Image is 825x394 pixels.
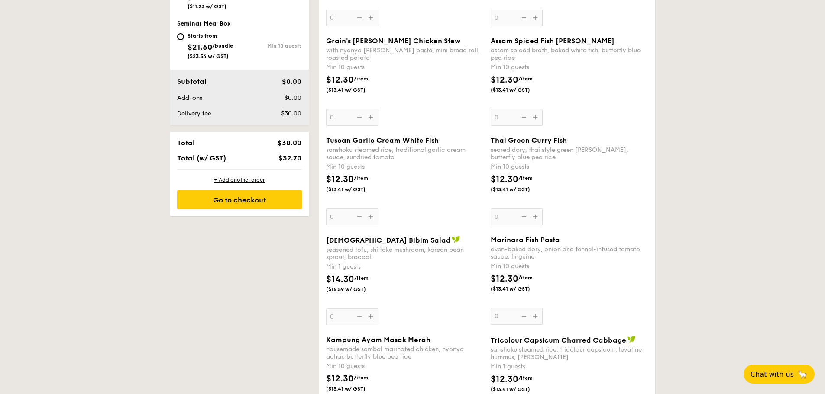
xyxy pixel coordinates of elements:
[326,236,451,244] span: [DEMOGRAPHIC_DATA] Bibim Salad
[491,336,626,344] span: Tricolour Capsicum Charred Cabbage
[491,246,648,260] div: oven-baked dory, onion and fennel-infused tomato sauce, linguine
[491,174,518,185] span: $12.30
[326,362,484,371] div: Min 10 guests
[744,365,815,384] button: Chat with us🦙
[326,146,484,161] div: sanshoku steamed rice, traditional garlic cream sauce, sundried tomato
[491,163,648,171] div: Min 10 guests
[188,53,229,59] span: ($23.54 w/ GST)
[518,175,533,181] span: /item
[326,163,484,171] div: Min 10 guests
[177,110,211,117] span: Delivery fee
[627,336,636,343] img: icon-vegan.f8ff3823.svg
[278,139,301,147] span: $30.00
[452,236,460,243] img: icon-vegan.f8ff3823.svg
[326,246,484,261] div: seasoned tofu, shiitake mushroom, korean bean sprout, broccoli
[239,43,302,49] div: Min 10 guests
[797,369,808,379] span: 🦙
[326,136,439,144] span: Tuscan Garlic Cream White Fish
[278,154,301,162] span: $32.70
[188,32,233,39] div: Starts from
[354,76,368,82] span: /item
[177,94,202,102] span: Add-ons
[188,42,212,52] span: $21.60
[491,346,648,361] div: sanshoku steamed rice, tricolour capsicum, levatine hummus, [PERSON_NAME]
[491,146,648,161] div: seared dory, thai style green [PERSON_NAME], butterfly blue pea rice
[188,3,226,10] span: ($11.23 w/ GST)
[491,274,518,284] span: $12.30
[491,186,550,193] span: ($13.41 w/ GST)
[491,262,648,271] div: Min 10 guests
[326,86,385,93] span: ($13.41 w/ GST)
[751,370,794,378] span: Chat with us
[177,77,207,86] span: Subtotal
[282,77,301,86] span: $0.00
[326,263,484,271] div: Min 1 guests
[326,47,484,61] div: with nyonya [PERSON_NAME] paste, mini bread roll, roasted potato
[326,336,430,344] span: Kampung Ayam Masak Merah
[491,37,615,45] span: Assam Spiced Fish [PERSON_NAME]
[491,374,518,384] span: $12.30
[177,33,184,40] input: Starts from$21.60/bundle($23.54 w/ GST)Min 10 guests
[177,154,226,162] span: Total (w/ GST)
[326,63,484,72] div: Min 10 guests
[326,186,385,193] span: ($13.41 w/ GST)
[491,136,567,144] span: Thai Green Curry Fish
[491,75,518,85] span: $12.30
[518,375,533,381] span: /item
[177,20,231,27] span: Seminar Meal Box
[326,346,484,360] div: housemade sambal marinated chicken, nyonya achar, butterfly blue pea rice
[491,86,550,93] span: ($13.41 w/ GST)
[354,375,368,381] span: /item
[354,275,369,281] span: /item
[326,385,385,392] span: ($13.41 w/ GST)
[326,274,354,285] span: $14.30
[518,275,533,281] span: /item
[491,47,648,61] div: assam spiced broth, baked white fish, butterfly blue pea rice
[491,386,550,393] span: ($13.41 w/ GST)
[212,43,233,49] span: /bundle
[491,236,560,244] span: Marinara Fish Pasta
[326,286,385,293] span: ($15.59 w/ GST)
[326,37,460,45] span: Grain's [PERSON_NAME] Chicken Stew
[491,63,648,72] div: Min 10 guests
[491,362,648,371] div: Min 1 guests
[326,374,354,384] span: $12.30
[281,110,301,117] span: $30.00
[326,174,354,185] span: $12.30
[491,285,550,292] span: ($13.41 w/ GST)
[177,176,302,183] div: + Add another order
[177,139,195,147] span: Total
[354,175,368,181] span: /item
[326,75,354,85] span: $12.30
[177,190,302,209] div: Go to checkout
[285,94,301,102] span: $0.00
[518,76,533,82] span: /item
